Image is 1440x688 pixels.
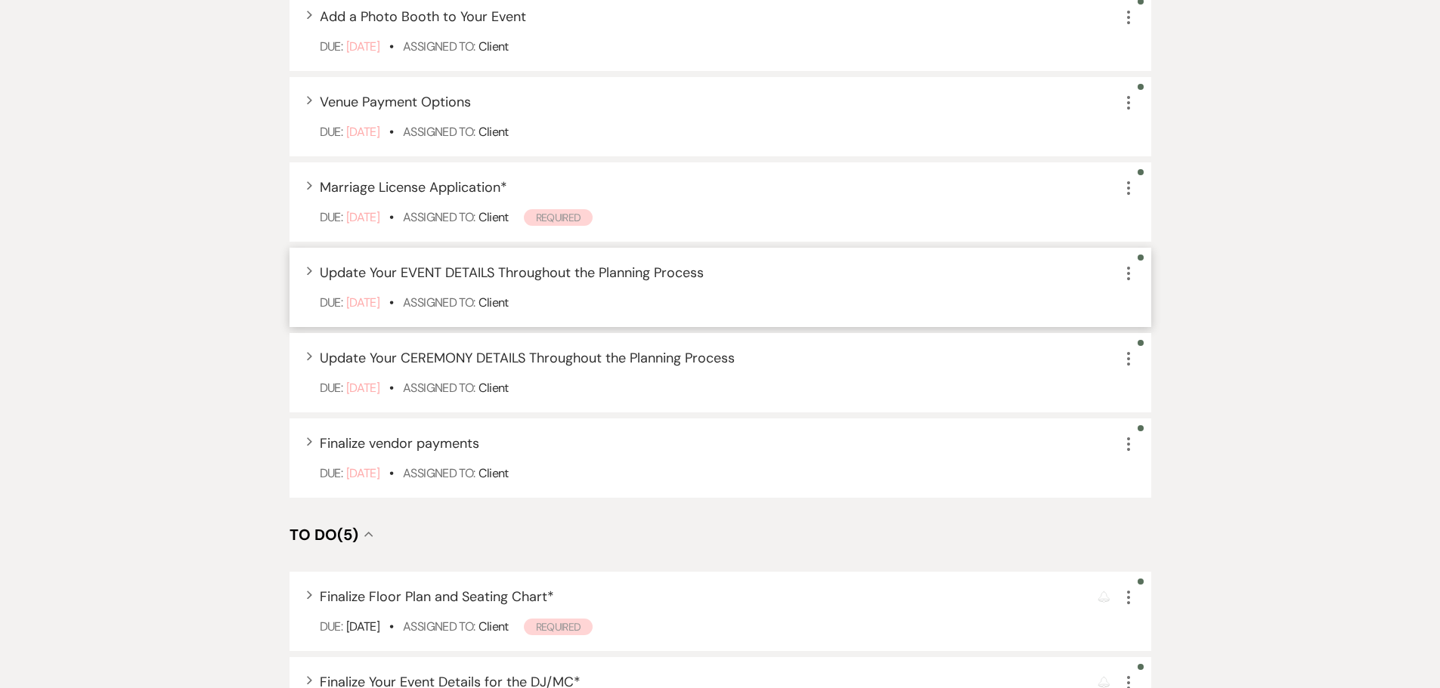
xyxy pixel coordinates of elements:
[403,124,475,140] span: Assigned To:
[346,39,379,54] span: [DATE]
[403,295,475,310] span: Assigned To:
[290,527,373,542] button: To Do(5)
[320,124,342,140] span: Due:
[320,590,554,603] button: Finalize Floor Plan and Seating Chart*
[320,180,507,194] button: Marriage License Application*
[320,264,704,282] span: Update Your EVENT DETAILS Throughout the Planning Process
[320,266,704,279] button: Update Your EVENT DETAILS Throughout the Planning Process
[290,525,358,545] span: To Do (5)
[320,209,342,225] span: Due:
[346,380,379,396] span: [DATE]
[346,619,379,634] span: [DATE]
[320,93,471,111] span: Venue Payment Options
[320,437,479,450] button: Finalize vendor payments
[320,10,526,23] button: Add a Photo Booth to Your Event
[320,434,479,452] span: Finalize vendor payments
[320,39,342,54] span: Due:
[389,380,393,396] b: •
[403,465,475,481] span: Assigned To:
[478,39,508,54] span: Client
[320,349,735,367] span: Update Your CEREMONY DETAILS Throughout the Planning Process
[389,124,393,140] b: •
[478,465,508,481] span: Client
[346,124,379,140] span: [DATE]
[478,124,508,140] span: Client
[320,380,342,396] span: Due:
[478,295,508,310] span: Client
[403,39,475,54] span: Assigned To:
[346,295,379,310] span: [DATE]
[478,209,508,225] span: Client
[478,619,508,634] span: Client
[320,465,342,481] span: Due:
[389,39,393,54] b: •
[389,209,393,225] b: •
[346,209,379,225] span: [DATE]
[320,295,342,310] span: Due:
[389,465,393,481] b: •
[403,209,475,225] span: Assigned To:
[389,295,393,310] b: •
[346,465,379,481] span: [DATE]
[320,619,342,634] span: Due:
[320,351,735,365] button: Update Your CEREMONY DETAILS Throughout the Planning Process
[478,380,508,396] span: Client
[320,95,471,109] button: Venue Payment Options
[320,588,554,606] span: Finalize Floor Plan and Seating Chart *
[320,178,507,196] span: Marriage License Application *
[320,8,526,26] span: Add a Photo Booth to Your Event
[389,619,393,634] b: •
[524,209,593,226] span: Required
[403,619,475,634] span: Assigned To:
[524,619,593,635] span: Required
[403,380,475,396] span: Assigned To:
